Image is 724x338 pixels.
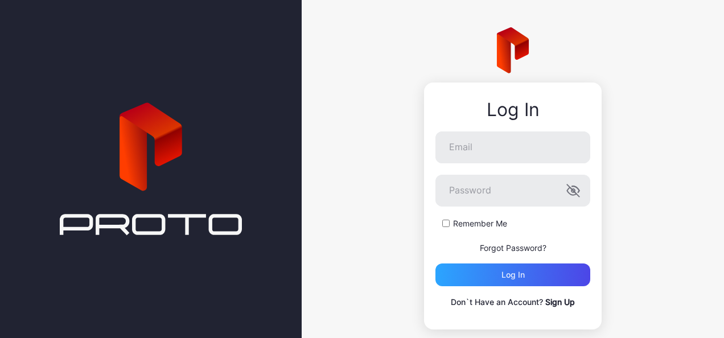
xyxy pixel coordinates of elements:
p: Don`t Have an Account? [435,295,590,309]
a: Sign Up [545,297,575,307]
input: Password [435,175,590,207]
a: Forgot Password? [480,243,546,253]
div: Log In [435,100,590,120]
button: Log in [435,263,590,286]
button: Password [566,184,580,197]
input: Email [435,131,590,163]
div: Log in [501,270,525,279]
label: Remember Me [453,218,507,229]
